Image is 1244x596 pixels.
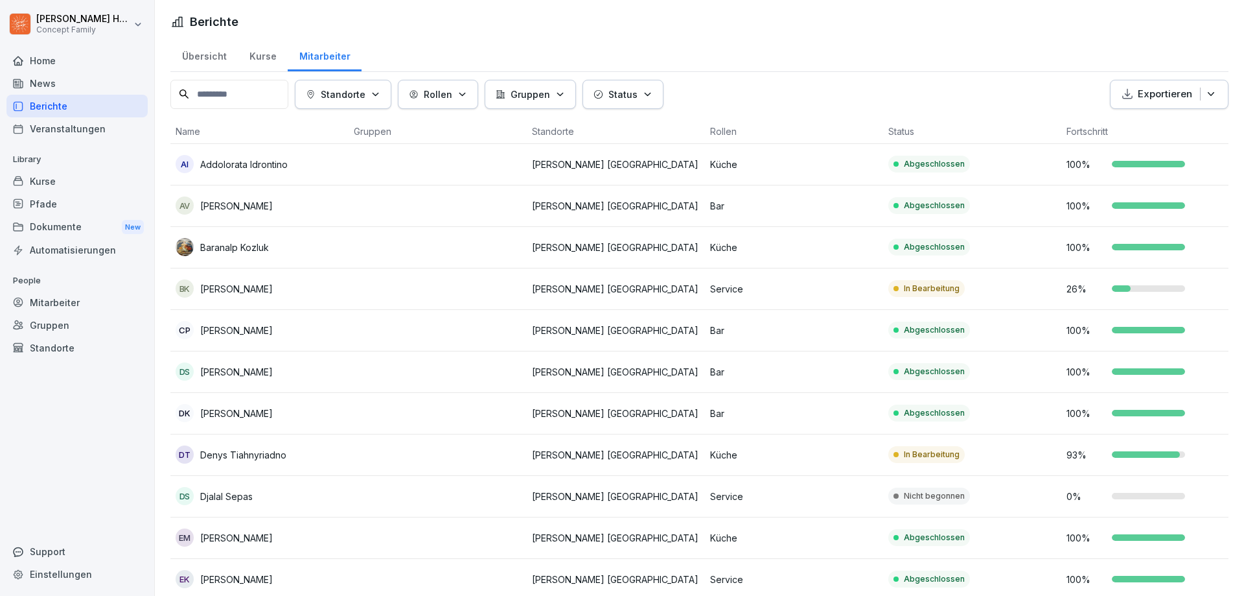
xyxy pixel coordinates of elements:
[200,365,273,379] p: [PERSON_NAME]
[190,13,238,30] h1: Berichte
[532,531,700,545] p: [PERSON_NAME] [GEOGRAPHIC_DATA]
[36,14,131,25] p: [PERSON_NAME] Huttarsch
[710,199,878,213] p: Bar
[6,193,148,215] div: Pfade
[36,25,131,34] p: Concept Family
[710,158,878,171] p: Küche
[200,241,269,254] p: Baranalp Kozluk
[710,282,878,296] p: Service
[532,448,700,462] p: [PERSON_NAME] [GEOGRAPHIC_DATA]
[176,446,194,464] div: DT
[176,238,194,256] img: sr2ten894h8x69xldjs82xc4.png
[6,563,148,586] a: Einstellungen
[1066,573,1105,586] p: 100 %
[6,270,148,291] p: People
[176,529,194,547] div: EM
[170,38,238,71] a: Übersicht
[6,314,148,337] a: Gruppen
[485,80,576,109] button: Gruppen
[200,490,253,503] p: Djalal Sepas
[1066,282,1105,296] p: 26 %
[1110,80,1228,109] button: Exportieren
[1066,448,1105,462] p: 93 %
[200,407,273,420] p: [PERSON_NAME]
[904,449,960,460] p: In Bearbeitung
[424,88,452,101] p: Rollen
[176,321,194,339] div: CP
[170,119,349,144] th: Name
[122,220,144,235] div: New
[527,119,705,144] th: Standorte
[6,72,148,95] a: News
[532,490,700,503] p: [PERSON_NAME] [GEOGRAPHIC_DATA]
[238,38,288,71] a: Kurse
[883,119,1061,144] th: Status
[1066,241,1105,254] p: 100 %
[532,365,700,379] p: [PERSON_NAME] [GEOGRAPHIC_DATA]
[710,407,878,420] p: Bar
[705,119,883,144] th: Rollen
[176,487,194,505] div: DS
[6,239,148,261] a: Automatisierungen
[200,282,273,296] p: [PERSON_NAME]
[6,49,148,72] a: Home
[904,366,965,377] p: Abgeschlossen
[200,448,286,462] p: Denys Tiahnyriadno
[1066,365,1105,379] p: 100 %
[176,197,194,215] div: AV
[532,407,700,420] p: [PERSON_NAME] [GEOGRAPHIC_DATA]
[6,117,148,140] a: Veranstaltungen
[1061,119,1239,144] th: Fortschritt
[1066,199,1105,213] p: 100 %
[904,158,965,170] p: Abgeschlossen
[6,170,148,193] a: Kurse
[1066,490,1105,503] p: 0 %
[6,291,148,314] div: Mitarbeiter
[295,80,391,109] button: Standorte
[904,532,965,543] p: Abgeschlossen
[710,531,878,545] p: Küche
[176,155,194,173] div: AI
[710,324,878,337] p: Bar
[6,95,148,117] a: Berichte
[6,215,148,239] a: DokumenteNew
[904,241,965,253] p: Abgeschlossen
[176,404,194,422] div: DK
[200,199,273,213] p: [PERSON_NAME]
[1066,531,1105,545] p: 100 %
[710,490,878,503] p: Service
[176,363,194,381] div: DS
[200,324,273,337] p: [PERSON_NAME]
[200,531,273,545] p: [PERSON_NAME]
[6,337,148,359] a: Standorte
[200,158,288,171] p: Addolorata Idrontino
[710,573,878,586] p: Service
[1066,407,1105,420] p: 100 %
[6,149,148,170] p: Library
[1066,324,1105,337] p: 100 %
[710,365,878,379] p: Bar
[532,199,700,213] p: [PERSON_NAME] [GEOGRAPHIC_DATA]
[582,80,663,109] button: Status
[1138,87,1192,102] p: Exportieren
[288,38,362,71] a: Mitarbeiter
[710,241,878,254] p: Küche
[321,88,365,101] p: Standorte
[710,448,878,462] p: Küche
[904,200,965,211] p: Abgeschlossen
[904,573,965,585] p: Abgeschlossen
[532,573,700,586] p: [PERSON_NAME] [GEOGRAPHIC_DATA]
[176,280,194,298] div: BK
[904,324,965,336] p: Abgeschlossen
